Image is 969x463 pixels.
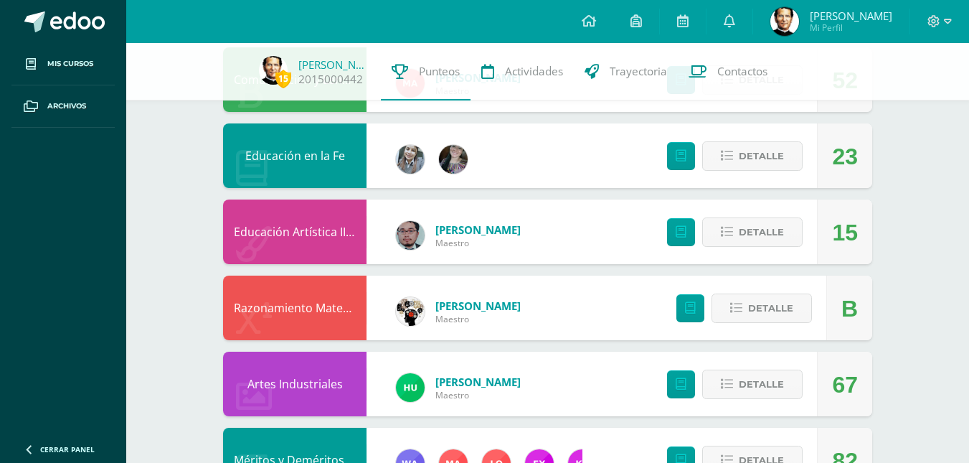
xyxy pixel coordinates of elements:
[381,43,471,100] a: Punteos
[435,375,521,389] span: [PERSON_NAME]
[298,57,370,72] a: [PERSON_NAME]
[40,444,95,454] span: Cerrar panel
[11,43,115,85] a: Mis cursos
[275,70,291,88] span: 15
[702,141,803,171] button: Detalle
[810,9,892,23] span: [PERSON_NAME]
[832,124,858,189] div: 23
[396,373,425,402] img: fd23069c3bd5c8dde97a66a86ce78287.png
[770,7,799,36] img: b86dcbcd5091f07905c03663b0678497.png
[841,276,858,341] div: B
[610,64,667,79] span: Trayectoria
[505,64,563,79] span: Actividades
[471,43,574,100] a: Actividades
[702,370,803,399] button: Detalle
[396,221,425,250] img: 5fac68162d5e1b6fbd390a6ac50e103d.png
[678,43,778,100] a: Contactos
[739,371,784,398] span: Detalle
[419,64,460,79] span: Punteos
[574,43,678,100] a: Trayectoria
[11,85,115,128] a: Archivos
[832,200,858,265] div: 15
[47,58,93,70] span: Mis cursos
[223,352,367,416] div: Artes Industriales
[259,56,288,85] img: b86dcbcd5091f07905c03663b0678497.png
[739,143,784,169] span: Detalle
[832,352,858,417] div: 67
[396,297,425,326] img: d172b984f1f79fc296de0e0b277dc562.png
[396,145,425,174] img: cba4c69ace659ae4cf02a5761d9a2473.png
[702,218,803,247] button: Detalle
[298,72,363,87] a: 2015000442
[739,219,784,245] span: Detalle
[435,313,521,325] span: Maestro
[712,294,812,323] button: Detalle
[435,389,521,401] span: Maestro
[810,22,892,34] span: Mi Perfil
[435,299,521,313] span: [PERSON_NAME]
[435,237,521,249] span: Maestro
[47,100,86,112] span: Archivos
[717,64,767,79] span: Contactos
[748,295,793,322] span: Detalle
[435,223,521,237] span: [PERSON_NAME]
[223,276,367,340] div: Razonamiento Matemático
[223,123,367,188] div: Educación en la Fe
[223,200,367,264] div: Educación Artística II, Artes Plásticas
[439,145,468,174] img: 8322e32a4062cfa8b237c59eedf4f548.png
